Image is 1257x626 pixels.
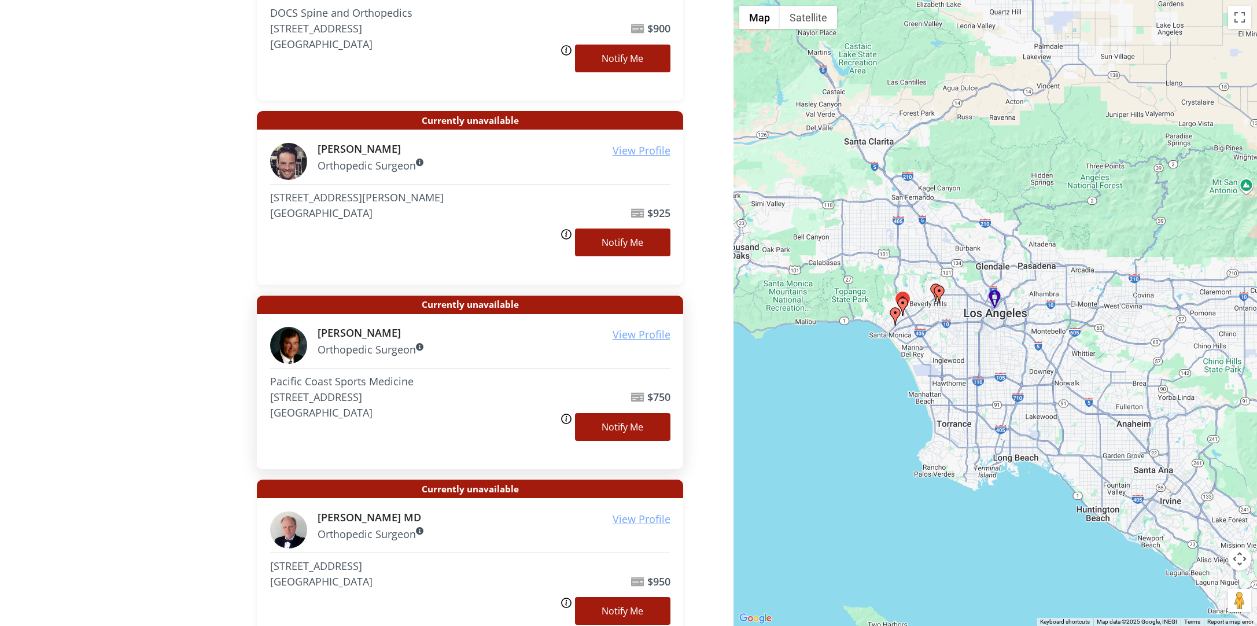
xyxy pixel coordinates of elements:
span: Currently unavailable [257,296,683,314]
button: Show street map [739,6,780,29]
img: info.svg [561,413,572,425]
img: info.svg [561,597,572,609]
a: Open this area in Google Maps (opens a new window) [736,611,775,626]
a: View Profile [613,327,670,343]
u: View Profile [613,327,670,341]
a: Notify Me [575,597,670,625]
address: Pacific Coast Sports Medicine [STREET_ADDRESS] [GEOGRAPHIC_DATA] [270,374,555,421]
address: [STREET_ADDRESS] [GEOGRAPHIC_DATA] [270,558,555,590]
img: info.svg [561,45,572,56]
address: DOCS Spine and Orthopedics [STREET_ADDRESS] [GEOGRAPHIC_DATA] [270,5,555,52]
button: Keyboard shortcuts [1040,618,1090,626]
p: Orthopedic Surgeon [318,526,670,542]
a: Notify Me [575,229,670,256]
h6: [PERSON_NAME] MD [318,511,670,524]
a: Report a map error [1207,618,1254,625]
img: Google [736,611,775,626]
img: info.svg [561,229,572,240]
a: Notify Me [575,413,670,441]
span: Currently unavailable [257,480,683,498]
button: Map camera controls [1228,547,1251,570]
a: Terms [1184,618,1200,625]
a: View Profile [613,143,670,159]
a: Notify Me [575,45,670,72]
p: Orthopedic Surgeon [318,342,670,358]
img: Walter [270,511,307,548]
img: Andrew [270,143,307,180]
u: View Profile [613,143,670,157]
b: $750 [647,390,670,404]
span: Map data ©2025 Google, INEGI [1097,618,1177,625]
span: Currently unavailable [257,111,683,130]
u: View Profile [613,512,670,526]
h6: [PERSON_NAME] [318,327,670,340]
b: $950 [647,575,670,588]
address: [STREET_ADDRESS][PERSON_NAME] [GEOGRAPHIC_DATA] [270,190,555,221]
button: Show satellite imagery [780,6,837,29]
img: Thomas [270,327,307,364]
p: Orthopedic Surgeon [318,158,670,174]
h6: [PERSON_NAME] [318,143,670,156]
button: Toggle fullscreen view [1228,6,1251,29]
b: $900 [647,21,670,35]
b: $925 [647,206,670,220]
a: View Profile [613,511,670,527]
button: Drag Pegman onto the map to open Street View [1228,589,1251,612]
